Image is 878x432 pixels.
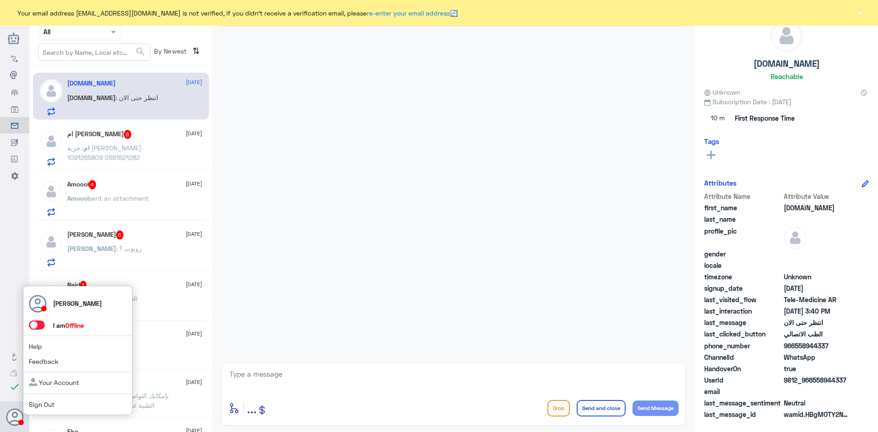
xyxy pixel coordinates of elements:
span: 10 m [704,110,732,127]
a: re-enter your email address [367,9,450,17]
span: First Response Time [735,113,795,123]
span: I am [53,321,84,329]
span: Attribute Value [784,192,850,201]
span: wamid.HBgMOTY2NTU4OTQ0MzM3FQIAEhgUM0E2Qzc4NzFEQ0MyMUZCODA2QzQA [784,410,850,419]
span: Tele-Medicine AR [784,295,850,304]
span: last_message_sentiment [704,398,782,408]
span: : روبوت ؟ [116,245,142,252]
a: Help [29,342,42,350]
button: search [135,44,146,59]
img: defaultAdmin.png [40,180,63,203]
span: 6 [116,230,124,240]
img: defaultAdmin.png [40,80,63,102]
span: ام [84,144,90,152]
span: last_message [704,318,782,327]
span: 8 [124,130,132,139]
span: 966558944337 [784,341,850,351]
h5: N.sh [67,80,116,87]
span: [PERSON_NAME] [67,245,116,252]
a: Feedback [29,357,59,365]
img: defaultAdmin.png [771,20,802,51]
span: last_visited_flow [704,295,782,304]
h5: [DOMAIN_NAME] [754,59,820,69]
span: : انتظر حتى الان [116,94,158,101]
span: [DATE] [186,180,202,188]
span: Your email address [EMAIL_ADDRESS][DOMAIN_NAME] is not verified, if you didn't receive a verifica... [17,8,458,18]
span: انتظر حتى الان [784,318,850,327]
span: الطب الاتصالي [784,329,850,339]
span: locale [704,261,782,270]
i: check [9,381,20,392]
span: [DATE] [186,230,202,238]
button: ... [247,398,257,418]
input: Search by Name, Local etc… [39,44,150,60]
span: Amoool [67,194,89,202]
span: Unknown [784,272,850,282]
span: 1 [80,281,87,290]
span: [DATE] [186,280,202,288]
button: Send Message [632,400,679,416]
span: gender [704,249,782,259]
h6: Reachable [771,72,803,80]
span: 4 [89,180,96,189]
span: 2025-09-18T12:40:07.78Z [784,306,850,316]
span: true [784,364,850,373]
a: Sign Out [29,400,54,408]
span: null [784,387,850,396]
span: [DATE] [186,330,202,338]
span: [DATE] [186,129,202,138]
p: [PERSON_NAME] [53,299,102,308]
span: [DATE] [186,378,202,386]
h6: Tags [704,137,719,145]
span: last_interaction [704,306,782,316]
span: : حزبة [PERSON_NAME] 1091265809 0551521282 [67,144,141,161]
h5: ام عبدالله [67,130,132,139]
span: first_name [704,203,782,213]
span: last_clicked_button [704,329,782,339]
img: defaultAdmin.png [40,130,63,153]
span: N.sh [784,203,850,213]
i: ⇅ [193,43,200,59]
img: defaultAdmin.png [784,226,807,249]
span: ... [247,400,257,416]
span: Offline [65,321,84,329]
button: Avatar [6,408,23,426]
img: defaultAdmin.png [40,230,63,253]
span: Unknown [704,87,740,97]
span: last_message_id [704,410,782,419]
span: sent an attachment [89,194,149,202]
span: [DATE] [186,78,202,86]
span: search [135,46,146,57]
span: HandoverOn [704,364,782,373]
span: UserId [704,375,782,385]
span: email [704,387,782,396]
h6: Attributes [704,179,737,187]
span: Attribute Name [704,192,782,201]
span: profile_pic [704,226,782,247]
img: defaultAdmin.png [40,281,63,304]
button: Send and close [577,400,626,416]
a: Your Account [29,379,79,386]
h5: Abdulrahman [67,230,124,240]
span: Subscription Date : [DATE] [704,97,869,107]
span: 2 [784,352,850,362]
span: By Newest [150,43,189,62]
button: Drop [547,400,570,416]
span: null [784,249,850,259]
h5: Najd [67,281,87,290]
span: last_name [704,214,782,224]
span: 2025-09-18T08:43:22.851Z [784,283,850,293]
span: null [784,261,850,270]
span: signup_date [704,283,782,293]
button: × [855,8,864,17]
span: ChannelId [704,352,782,362]
span: 0 [784,398,850,408]
span: phone_number [704,341,782,351]
h5: Amoool [67,180,96,189]
span: [DOMAIN_NAME] [67,94,116,101]
span: timezone [704,272,782,282]
span: 9812_966558944337 [784,375,850,385]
